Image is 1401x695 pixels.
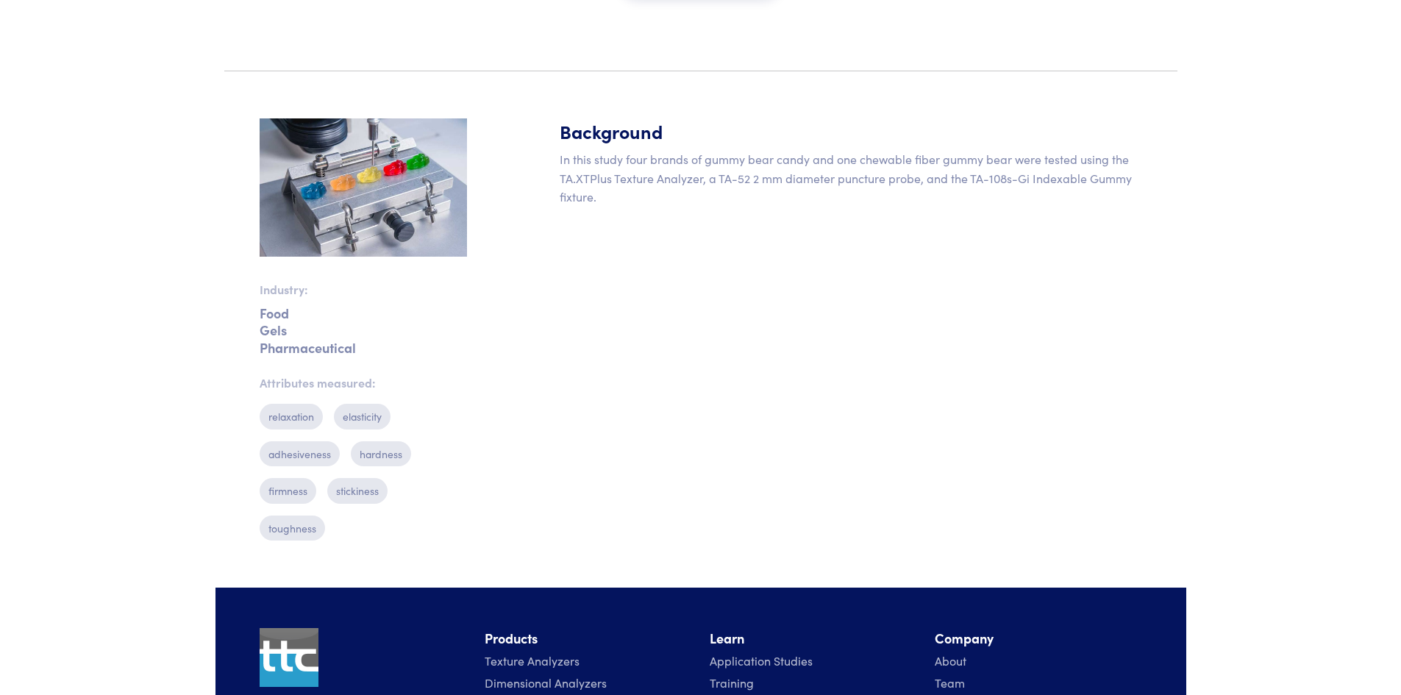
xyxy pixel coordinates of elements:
h5: Background [560,118,1142,144]
p: Industry: [260,280,467,299]
p: Attributes measured: [260,374,467,393]
a: Dimensional Analyzers [485,674,607,691]
p: stickiness [327,478,388,503]
li: Products [485,628,692,649]
p: firmness [260,478,316,503]
p: In this study four brands of gummy bear candy and one chewable fiber gummy bear were tested using... [560,150,1142,207]
a: Texture Analyzers [485,652,580,669]
a: Training [710,674,754,691]
p: relaxation [260,404,323,429]
a: Application Studies [710,652,813,669]
p: elasticity [334,404,391,429]
p: Food [260,310,467,316]
p: adhesiveness [260,441,340,466]
li: Learn [710,628,917,649]
img: ttc_logo_1x1_v1.0.png [260,628,318,687]
p: toughness [260,516,325,541]
p: Pharmaceutical [260,345,467,350]
a: About [935,652,966,669]
p: hardness [351,441,411,466]
li: Company [935,628,1142,649]
a: Team [935,674,965,691]
p: Gels [260,327,467,332]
